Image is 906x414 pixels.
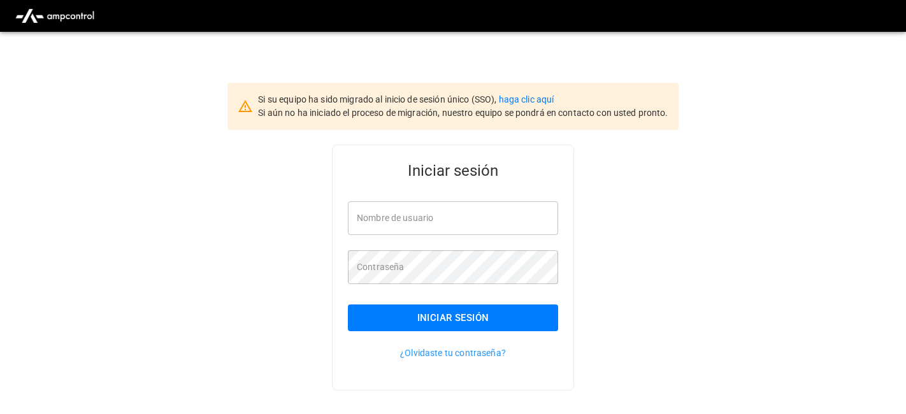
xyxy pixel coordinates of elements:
img: ampcontrol.io logo [10,4,99,28]
button: Iniciar sesión [348,304,558,331]
span: Si aún no ha iniciado el proceso de migración, nuestro equipo se pondrá en contacto con usted pro... [258,108,668,118]
p: ¿Olvidaste tu contraseña? [348,346,558,359]
h5: Iniciar sesión [348,161,558,181]
span: Si su equipo ha sido migrado al inicio de sesión único (SSO), [258,94,498,104]
a: haga clic aquí [499,94,554,104]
